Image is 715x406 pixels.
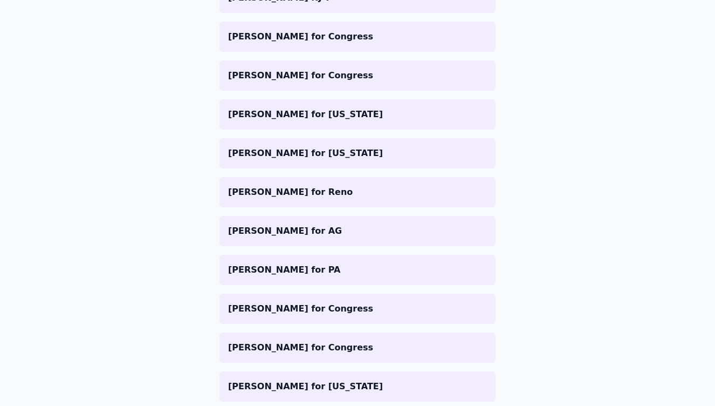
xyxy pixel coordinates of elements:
[219,99,496,130] a: [PERSON_NAME] for [US_STATE]
[228,108,487,121] p: [PERSON_NAME] for [US_STATE]
[219,177,496,207] a: [PERSON_NAME] for Reno
[219,294,496,324] a: [PERSON_NAME] for Congress
[219,216,496,246] a: [PERSON_NAME] for AG
[228,263,487,276] p: [PERSON_NAME] for PA
[228,147,487,160] p: [PERSON_NAME] for [US_STATE]
[228,380,487,393] p: [PERSON_NAME] for [US_STATE]
[219,60,496,91] a: [PERSON_NAME] for Congress
[228,186,487,199] p: [PERSON_NAME] for Reno
[219,255,496,285] a: [PERSON_NAME] for PA
[228,302,487,315] p: [PERSON_NAME] for Congress
[219,333,496,363] a: [PERSON_NAME] for Congress
[228,341,487,354] p: [PERSON_NAME] for Congress
[219,138,496,168] a: [PERSON_NAME] for [US_STATE]
[228,225,487,238] p: [PERSON_NAME] for AG
[228,30,487,43] p: [PERSON_NAME] for Congress
[219,371,496,402] a: [PERSON_NAME] for [US_STATE]
[228,69,487,82] p: [PERSON_NAME] for Congress
[219,22,496,52] a: [PERSON_NAME] for Congress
